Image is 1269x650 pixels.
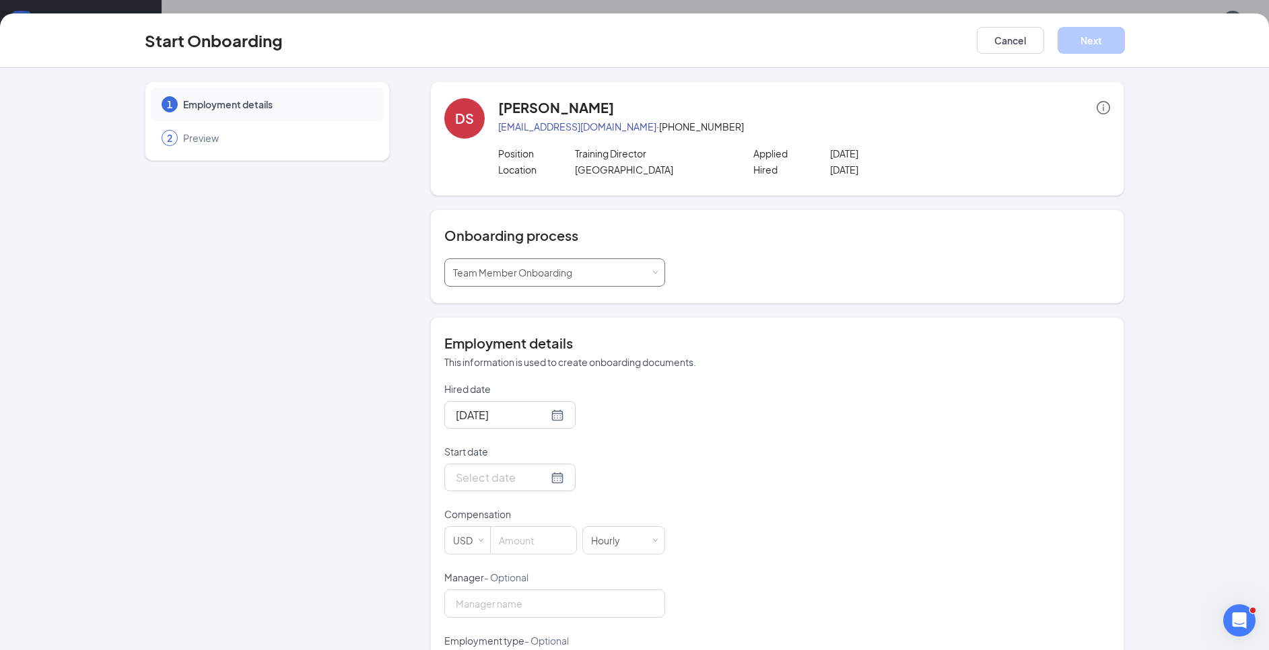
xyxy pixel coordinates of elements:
h4: Onboarding process [444,226,1110,245]
button: Next [1058,27,1125,54]
input: Aug 27, 2025 [456,406,548,423]
h4: Employment details [444,334,1110,353]
p: Compensation [444,507,665,521]
span: 2 [167,131,172,145]
p: Employment type [444,634,665,647]
p: Hired date [444,382,665,396]
a: [EMAIL_ADDRESS][DOMAIN_NAME] [498,120,656,133]
p: Training Director [575,147,728,160]
p: Location [498,163,575,176]
h3: Start Onboarding [145,29,283,52]
p: [GEOGRAPHIC_DATA] [575,163,728,176]
p: Position [498,147,575,160]
div: [object Object] [453,259,582,286]
span: - Optional [484,571,528,583]
span: 1 [167,98,172,111]
input: Amount [491,527,576,554]
span: - Optional [524,635,569,647]
span: Preview [183,131,370,145]
input: Select date [456,469,548,486]
p: Manager [444,571,665,584]
p: Hired [753,163,830,176]
div: DS [455,109,474,128]
span: info-circle [1097,101,1110,114]
p: This information is used to create onboarding documents. [444,355,1110,369]
p: Start date [444,445,665,458]
div: Hourly [591,527,629,554]
span: Team Member Onboarding [453,266,572,279]
button: Cancel [977,27,1044,54]
iframe: Intercom live chat [1223,604,1256,637]
input: Manager name [444,589,665,618]
div: USD [453,527,482,554]
p: [DATE] [830,163,983,176]
span: Employment details [183,98,370,111]
p: Applied [753,147,830,160]
h4: [PERSON_NAME] [498,98,614,117]
p: [DATE] [830,147,983,160]
p: · [PHONE_NUMBER] [498,120,1110,133]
